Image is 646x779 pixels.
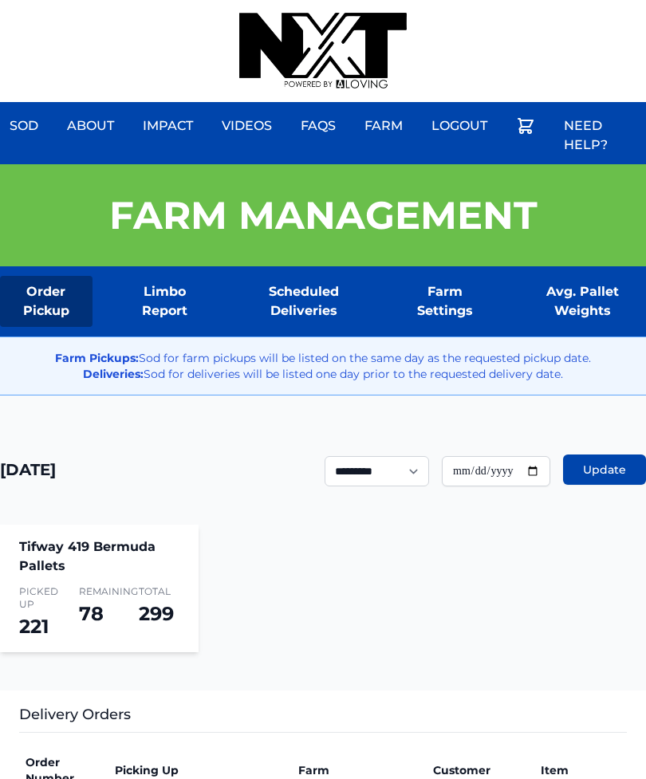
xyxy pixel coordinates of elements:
h4: Tifway 419 Bermuda Pallets [19,537,179,576]
span: Total [139,585,179,598]
span: 299 [139,602,174,625]
a: FAQs [291,107,345,145]
h3: Delivery Orders [19,703,627,733]
span: Update [583,462,626,478]
a: Scheduled Deliveries [237,276,371,327]
a: Limbo Report [118,276,212,327]
a: Videos [212,107,282,145]
strong: Farm Pickups: [55,351,139,365]
span: 78 [79,602,104,625]
a: About [57,107,124,145]
strong: Deliveries: [83,367,144,381]
a: Avg. Pallet Weights [518,276,646,327]
button: Update [563,454,646,485]
span: Remaining [79,585,120,598]
span: Picked Up [19,585,60,611]
h1: Farm Management [109,196,538,234]
a: Farm Settings [396,276,493,327]
a: Need Help? [554,107,646,164]
span: 221 [19,615,49,638]
img: nextdaysod.com Logo [239,13,407,89]
a: Farm [355,107,412,145]
a: Impact [133,107,203,145]
a: Logout [422,107,497,145]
